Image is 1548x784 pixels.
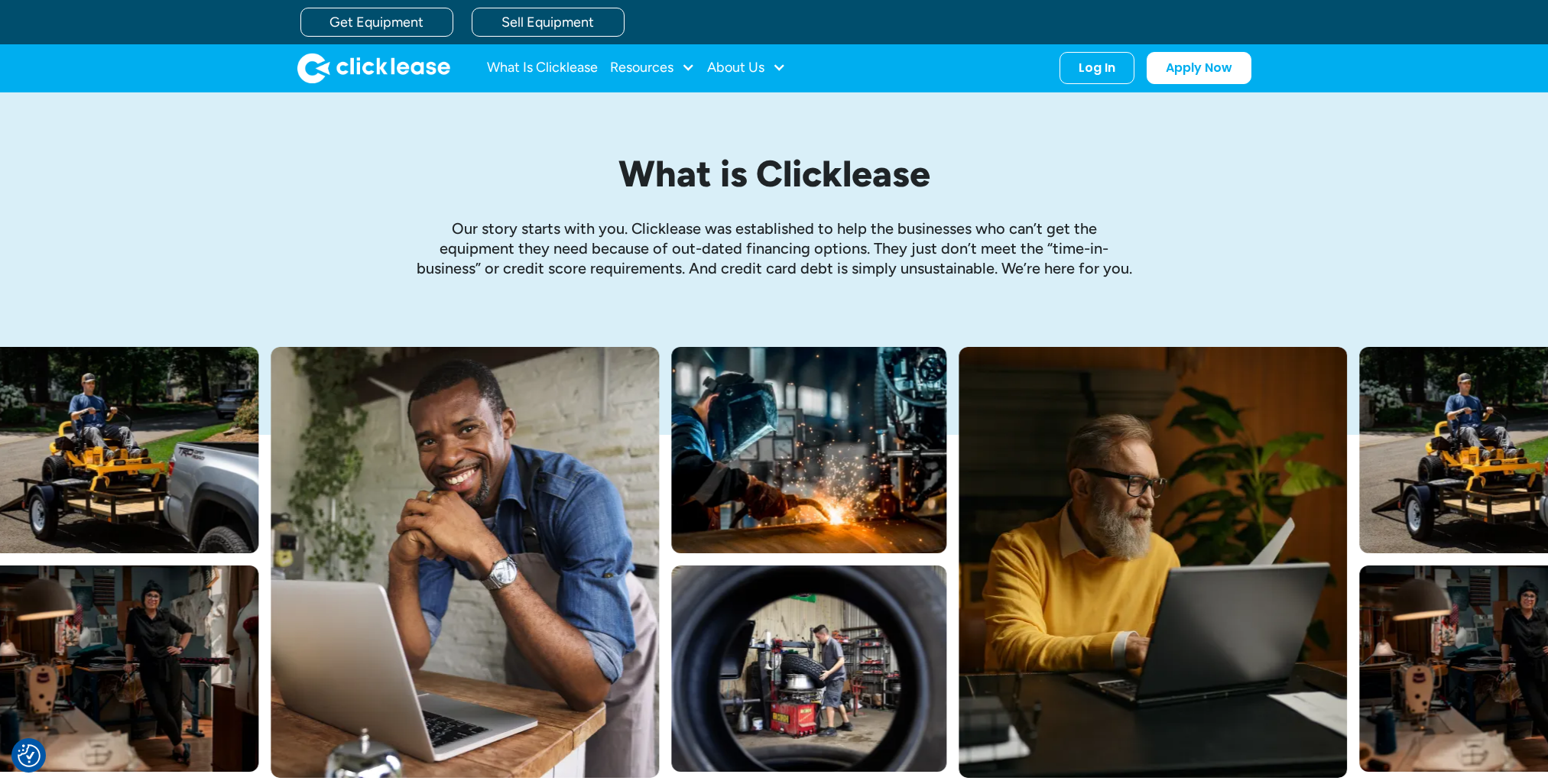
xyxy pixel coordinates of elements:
[707,53,786,83] div: About Us
[472,8,625,37] a: Sell Equipment
[1147,52,1251,84] a: Apply Now
[415,219,1134,278] p: Our story starts with you. Clicklease was established to help the businesses who can’t get the eq...
[297,53,450,83] img: Clicklease logo
[1079,60,1115,76] div: Log In
[271,347,659,778] img: A smiling man in a blue shirt and apron leaning over a table with a laptop
[671,347,946,553] img: A welder in a large mask working on a large pipe
[671,565,946,772] img: A man fitting a new tire on a rim
[487,53,598,83] a: What Is Clicklease
[18,744,41,767] button: Consent Preferences
[18,744,41,767] img: Revisit consent button
[959,347,1347,778] img: Bearded man in yellow sweter typing on his laptop while sitting at his desk
[297,53,450,83] a: home
[610,53,695,83] div: Resources
[300,8,453,37] a: Get Equipment
[415,154,1134,194] h1: What is Clicklease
